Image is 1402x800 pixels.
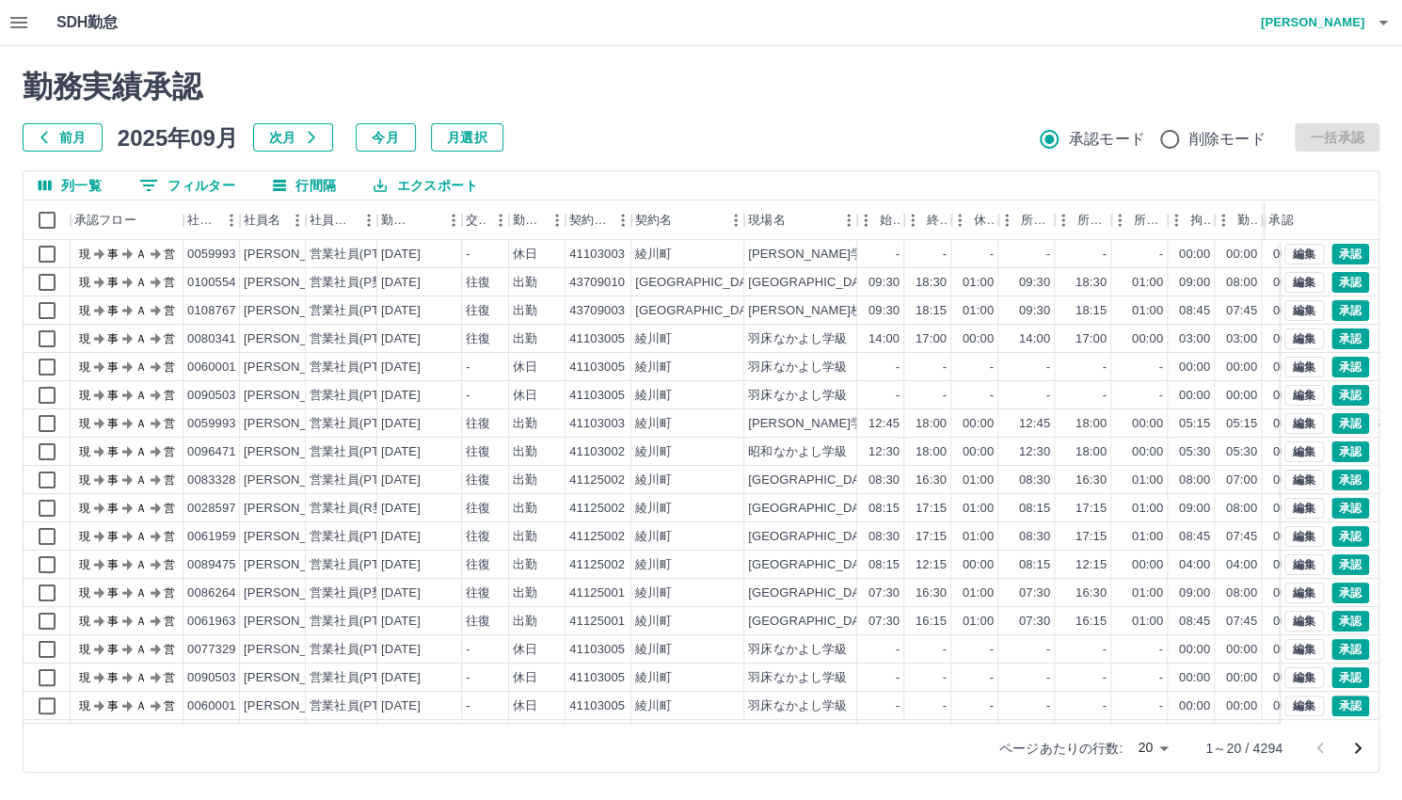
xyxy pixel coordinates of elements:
text: 現 [79,473,90,487]
button: 承認 [1331,639,1369,660]
text: 事 [107,304,119,317]
div: 往復 [466,472,490,489]
button: 承認 [1331,300,1369,321]
div: 41125002 [569,472,625,489]
div: 営業社員(PT契約) [310,246,408,264]
button: 承認 [1331,554,1369,575]
div: 12:30 [1019,443,1050,461]
div: 0096471 [187,443,236,461]
div: 契約コード [569,200,609,240]
text: 事 [107,332,119,345]
div: - [896,246,900,264]
div: [PERSON_NAME] [244,246,346,264]
text: Ａ [135,304,147,317]
div: 0028597 [187,500,236,518]
div: 往復 [466,302,490,320]
div: 43709003 [569,302,625,320]
div: 拘束 [1168,200,1215,240]
div: 17:00 [916,330,947,348]
div: 00:00 [1226,246,1257,264]
div: [PERSON_NAME] [244,500,346,518]
div: [DATE] [381,274,421,292]
text: Ａ [135,445,147,458]
div: 0059993 [187,246,236,264]
text: 事 [107,445,119,458]
div: - [1159,359,1163,376]
div: [PERSON_NAME]学級 [748,415,875,433]
div: [DATE] [381,415,421,433]
div: [GEOGRAPHIC_DATA] [635,302,765,320]
button: 承認 [1331,328,1369,349]
text: Ａ [135,417,147,430]
div: 01:00 [1132,302,1163,320]
button: 編集 [1284,300,1324,321]
div: 営業社員(R契約) [310,500,401,518]
div: 18:00 [916,443,947,461]
button: メニュー [217,206,246,234]
text: 現 [79,304,90,317]
button: エクスポート [358,171,492,200]
div: 03:00 [1179,330,1210,348]
div: 綾川町 [635,472,672,489]
div: 社員名 [244,200,280,240]
div: 休憩 [951,200,998,240]
div: 0083328 [187,472,236,489]
div: 05:15 [1226,415,1257,433]
div: 社員区分 [306,200,377,240]
div: 09:30 [868,302,900,320]
button: 次のページへ [1339,729,1377,767]
div: 所定終業 [1055,200,1111,240]
div: - [1046,387,1050,405]
div: 勤務 [1237,200,1258,240]
span: 削除モード [1189,128,1266,151]
text: 営 [164,389,175,402]
div: 00:00 [1273,443,1304,461]
div: 41103005 [569,387,625,405]
div: [GEOGRAPHIC_DATA]放課後児童クラブ統括責任者 [748,274,1039,292]
div: 0080341 [187,330,236,348]
div: [DATE] [381,246,421,264]
div: 0060001 [187,359,236,376]
div: 18:00 [916,415,947,433]
div: 05:30 [1226,443,1257,461]
button: ソート [413,207,439,233]
div: 20 [1130,734,1175,761]
button: 承認 [1331,441,1369,462]
div: 00:00 [1179,387,1210,405]
button: 今月 [356,123,416,152]
button: 編集 [1284,413,1324,434]
button: メニュー [835,206,863,234]
div: 0090503 [187,387,236,405]
div: 18:15 [1075,302,1107,320]
div: - [1103,359,1107,376]
div: 07:00 [1226,472,1257,489]
div: 勤務日 [381,200,413,240]
div: 羽床なかよし学級 [748,330,847,348]
div: 14:00 [1019,330,1050,348]
div: 01:00 [1132,274,1163,292]
button: 承認 [1331,526,1369,547]
div: - [896,359,900,376]
div: 17:00 [1075,330,1107,348]
div: - [943,246,947,264]
button: 編集 [1284,272,1324,293]
div: 始業 [880,200,900,240]
div: 12:45 [1019,415,1050,433]
button: 承認 [1331,498,1369,519]
div: - [1046,359,1050,376]
div: [PERSON_NAME] [244,387,346,405]
div: 営業社員(PT契約) [310,472,408,489]
div: 休日 [513,387,537,405]
button: 承認 [1331,385,1369,406]
div: 08:45 [1179,302,1210,320]
div: [PERSON_NAME] [244,330,346,348]
div: [PERSON_NAME]学級 [748,246,875,264]
text: 営 [164,417,175,430]
div: 07:45 [1226,302,1257,320]
div: 綾川町 [635,246,672,264]
div: - [466,387,470,405]
div: 09:30 [868,274,900,292]
button: 編集 [1284,470,1324,490]
div: 01:00 [963,302,994,320]
div: - [1103,246,1107,264]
